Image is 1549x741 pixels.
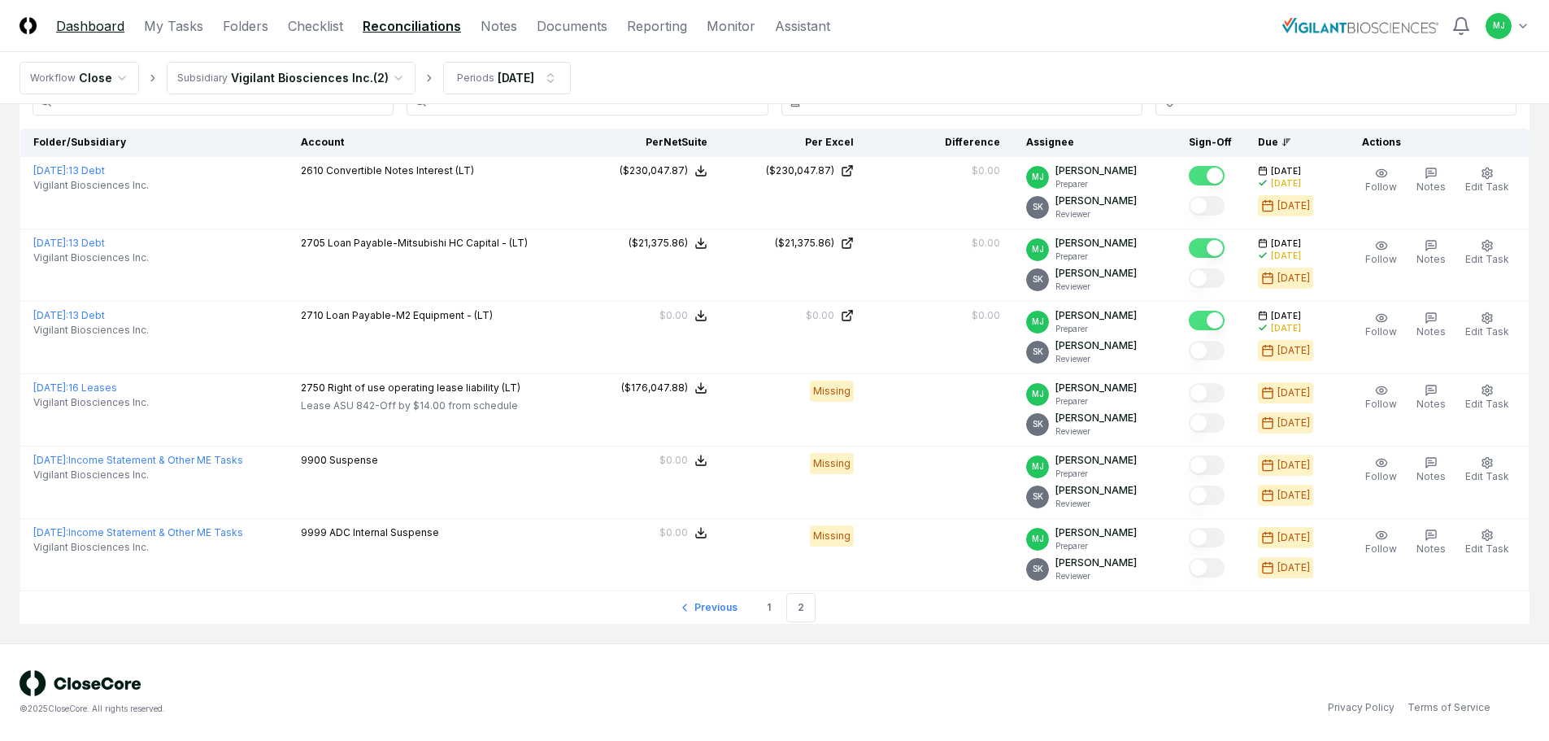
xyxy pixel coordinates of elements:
div: [DATE] [1277,458,1310,473]
button: ($176,047.88) [621,381,707,395]
div: [DATE] [1277,386,1310,400]
button: Notes [1413,381,1449,415]
img: Vigilant Biosciences logo [1282,18,1438,33]
p: Reviewer [1055,281,1137,293]
span: [DATE] [1271,165,1301,177]
span: [DATE] [1271,238,1301,250]
button: Notes [1413,453,1449,487]
button: Follow [1362,308,1400,342]
span: MJ [1032,460,1044,473]
button: Mark complete [1189,528,1225,547]
button: ($230,047.87) [620,163,707,178]
a: Privacy Policy [1328,700,1395,715]
button: Notes [1413,308,1449,342]
button: Periods[DATE] [443,62,571,94]
div: $0.00 [806,308,834,323]
span: ADC Internal Suspense [329,526,439,538]
p: [PERSON_NAME] [1055,453,1137,468]
span: [DATE] : [33,164,68,177]
p: [PERSON_NAME] [1055,556,1137,570]
a: Reconciliations [363,16,461,36]
div: [DATE] [1277,560,1310,575]
p: [PERSON_NAME] [1055,194,1137,208]
a: Go to previous page [670,591,751,624]
span: SK [1033,201,1043,213]
div: ($230,047.87) [766,163,834,178]
a: Notes [481,16,517,36]
p: Lease ASU 842-Off by $14.00 from schedule [301,399,520,413]
span: Edit Task [1465,325,1509,338]
p: Preparer [1055,395,1137,408]
span: Convertible Notes Interest (LT) [326,164,474,177]
button: Follow [1362,453,1400,487]
a: Folders [223,16,268,36]
p: Preparer [1055,178,1137,190]
button: Mark complete [1189,238,1225,258]
div: [DATE] [1277,416,1310,430]
span: Notes [1416,253,1446,265]
div: Periods [457,71,494,85]
p: Preparer [1055,540,1137,552]
a: [DATE]:13 Debt [33,164,105,177]
a: My Tasks [144,16,203,36]
span: Follow [1365,325,1397,338]
span: [DATE] [1271,310,1301,322]
button: MJ [1484,11,1513,41]
p: Reviewer [1055,498,1137,510]
span: Loan Payable-Mitsubishi HC Capital - (LT) [328,237,528,249]
span: Vigilant Biosciences Inc. [33,540,149,555]
a: Reporting [627,16,687,36]
button: $0.00 [659,308,707,323]
div: Due [1258,135,1323,150]
button: Follow [1362,236,1400,270]
span: SK [1033,490,1043,503]
div: Missing [810,525,854,547]
a: Terms of Service [1408,700,1490,715]
span: Edit Task [1465,543,1509,555]
button: Edit Task [1462,236,1512,270]
div: ($230,047.87) [620,163,688,178]
p: [PERSON_NAME] [1055,308,1137,323]
th: Folder/Subsidiary [20,129,288,157]
span: [DATE] : [33,454,68,466]
span: Suspense [329,454,378,466]
button: Follow [1362,525,1400,560]
div: [DATE] [1271,322,1301,334]
button: Follow [1362,381,1400,415]
div: $0.00 [972,163,1000,178]
div: $0.00 [659,525,688,540]
div: Subsidiary [177,71,228,85]
div: ($21,375.86) [775,236,834,251]
button: Follow [1362,163,1400,198]
th: Per Excel [720,129,867,157]
span: SK [1033,418,1043,430]
button: Mark complete [1189,268,1225,288]
button: Mark complete [1189,413,1225,433]
div: $0.00 [972,308,1000,323]
span: 2750 [301,381,325,394]
div: Account [301,135,561,150]
button: Mark complete [1189,383,1225,403]
a: Documents [537,16,607,36]
p: [PERSON_NAME] [1055,525,1137,540]
a: [DATE]:13 Debt [33,309,105,321]
div: $0.00 [659,308,688,323]
a: [DATE]:Income Statement & Other ME Tasks [33,454,243,466]
div: [DATE] [1277,343,1310,358]
span: MJ [1032,243,1044,255]
p: Preparer [1055,323,1137,335]
button: Mark complete [1189,196,1225,216]
th: Difference [867,129,1013,157]
span: 2710 [301,309,324,321]
span: Notes [1416,181,1446,193]
button: Edit Task [1462,453,1512,487]
a: [DATE]:Income Statement & Other ME Tasks [33,526,243,538]
p: [PERSON_NAME] [1055,236,1137,251]
button: Mark complete [1189,486,1225,505]
p: [PERSON_NAME] [1055,411,1137,425]
span: MJ [1032,533,1044,545]
span: Edit Task [1465,253,1509,265]
div: [DATE] [1277,530,1310,545]
span: Vigilant Biosciences Inc. [33,395,149,410]
span: Edit Task [1465,398,1509,410]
